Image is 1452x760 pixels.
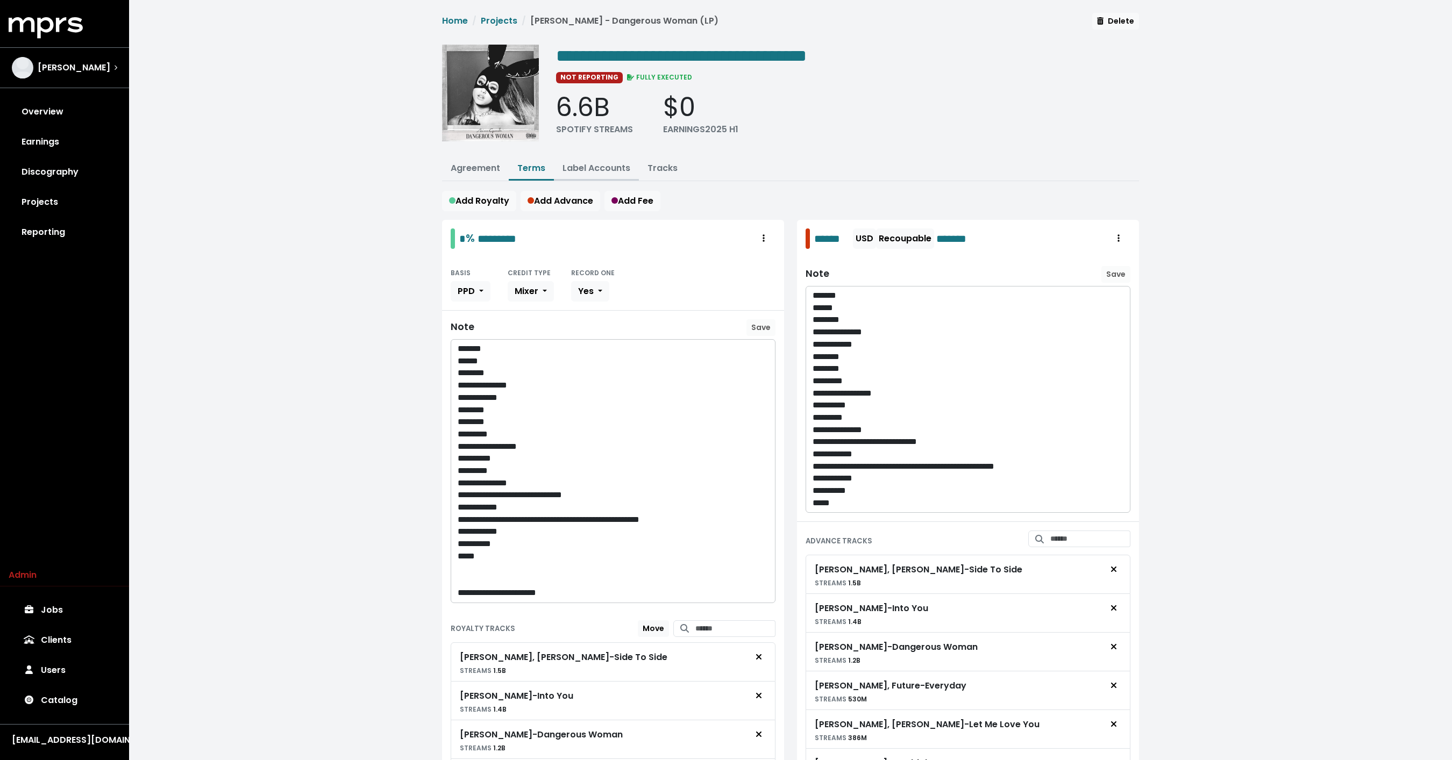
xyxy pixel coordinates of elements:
small: 1.2B [815,656,860,665]
button: Mixer [508,281,554,302]
div: [PERSON_NAME], [PERSON_NAME] - Side To Side [815,563,1022,576]
input: Search for tracks by title and link them to this royalty [695,620,775,637]
div: [PERSON_NAME] - Into You [460,690,573,702]
span: STREAMS [460,743,492,752]
button: Delete [1092,13,1139,30]
span: STREAMS [815,578,846,587]
div: Note [451,321,474,333]
span: Edit value [478,233,516,244]
div: $0 [663,92,738,123]
small: 1.5B [815,578,861,587]
input: Search for tracks by title and link them to this advance [1050,530,1130,547]
button: Yes [571,281,609,302]
button: Remove advance target [1102,598,1126,619]
small: 1.2B [460,743,506,752]
button: PPD [451,281,490,302]
small: 386M [815,733,867,742]
a: Home [442,15,468,27]
button: Add Royalty [442,191,516,211]
span: STREAMS [815,694,846,704]
span: Edit value [556,47,807,64]
button: Remove advance target [1102,560,1126,580]
span: % [466,231,475,246]
small: BASIS [451,268,471,277]
span: Move [643,623,664,634]
a: Clients [9,625,120,655]
span: Add Royalty [449,195,509,207]
small: 530M [815,694,867,704]
span: Edit value [459,233,466,244]
div: 6.6B [556,92,633,123]
span: Add Advance [528,195,593,207]
li: [PERSON_NAME] - Dangerous Woman (LP) [517,15,718,27]
span: STREAMS [460,705,492,714]
div: [PERSON_NAME] - Dangerous Woman [460,728,623,741]
button: Add Fee [604,191,660,211]
span: Mixer [515,285,538,297]
a: Tracks [647,162,678,174]
a: Terms [517,162,545,174]
span: STREAMS [460,666,492,675]
a: Discography [9,157,120,187]
span: PPD [458,285,475,297]
span: Yes [578,285,594,297]
span: Add Fee [611,195,653,207]
small: ADVANCE TRACKS [806,536,872,546]
div: EARNINGS 2025 H1 [663,123,738,136]
span: Delete [1097,16,1134,26]
a: Label Accounts [563,162,630,174]
small: 1.5B [460,666,506,675]
div: [PERSON_NAME] - Dangerous Woman [815,641,978,654]
span: [PERSON_NAME] [38,61,110,74]
button: Remove royalty target [747,686,771,706]
span: FULLY EXECUTED [625,73,693,82]
div: [PERSON_NAME] - Into You [815,602,928,615]
a: Projects [481,15,517,27]
span: Edit value [936,231,985,247]
span: USD [856,232,873,245]
small: ROYALTY TRACKS [451,623,515,634]
div: SPOTIFY STREAMS [556,123,633,136]
img: The selected account / producer [12,57,33,78]
div: [PERSON_NAME], [PERSON_NAME] - Side To Side [460,651,667,664]
small: 1.4B [815,617,862,626]
button: Remove advance target [1102,676,1126,696]
button: Add Advance [521,191,600,211]
a: Catalog [9,685,120,715]
a: Agreement [451,162,500,174]
a: Projects [9,187,120,217]
button: Royalty administration options [752,228,775,249]
button: Remove royalty target [747,725,771,745]
div: Note [806,268,829,279]
a: Reporting [9,217,120,247]
span: NOT REPORTING [556,72,623,83]
span: STREAMS [815,617,846,626]
span: STREAMS [815,733,846,742]
small: CREDIT TYPE [508,268,551,277]
button: Recoupable [876,228,934,249]
div: [PERSON_NAME], Future - Everyday [815,679,966,692]
small: 1.4B [460,705,507,714]
div: [PERSON_NAME], [PERSON_NAME] - Let Me Love You [815,718,1040,731]
nav: breadcrumb [442,15,718,36]
span: Edit value [814,231,851,247]
button: USD [853,228,876,249]
button: Remove advance target [1102,637,1126,657]
button: Royalty administration options [1107,228,1130,249]
a: Earnings [9,127,120,157]
button: Move [638,620,669,637]
a: Jobs [9,595,120,625]
div: [EMAIL_ADDRESS][DOMAIN_NAME] [12,734,117,747]
a: Overview [9,97,120,127]
img: Album cover for this project [442,45,539,141]
span: STREAMS [815,656,846,665]
a: mprs logo [9,21,83,33]
button: [EMAIL_ADDRESS][DOMAIN_NAME] [9,733,120,747]
a: Users [9,655,120,685]
small: RECORD ONE [571,268,615,277]
span: Recoupable [879,232,931,245]
button: Remove royalty target [747,647,771,668]
button: Remove advance target [1102,714,1126,735]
